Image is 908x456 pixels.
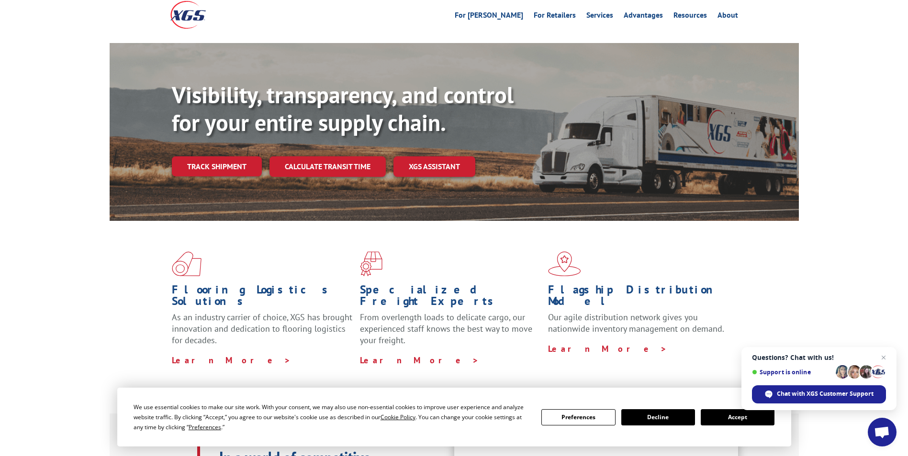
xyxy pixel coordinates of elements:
span: Chat with XGS Customer Support [777,390,874,398]
div: Open chat [868,418,897,446]
b: Visibility, transparency, and control for your entire supply chain. [172,80,514,137]
button: Preferences [541,409,615,425]
img: xgs-icon-flagship-distribution-model-red [548,251,581,276]
div: Chat with XGS Customer Support [752,385,886,403]
a: Learn More > [360,355,479,366]
p: From overlength loads to delicate cargo, our experienced staff knows the best way to move your fr... [360,312,541,354]
button: Decline [621,409,695,425]
h1: Flooring Logistics Solutions [172,284,353,312]
a: Calculate transit time [269,156,386,177]
a: XGS ASSISTANT [393,156,475,177]
a: Learn More > [548,343,667,354]
a: For [PERSON_NAME] [455,11,523,22]
a: Advantages [624,11,663,22]
span: Our agile distribution network gives you nationwide inventory management on demand. [548,312,724,334]
h1: Specialized Freight Experts [360,284,541,312]
a: Track shipment [172,156,262,176]
h1: Flagship Distribution Model [548,284,729,312]
div: Cookie Consent Prompt [117,388,791,446]
span: Questions? Chat with us! [752,354,886,361]
span: Support is online [752,369,832,376]
a: Resources [673,11,707,22]
a: About [717,11,738,22]
span: Preferences [189,423,221,431]
span: Cookie Policy [381,413,415,421]
img: xgs-icon-total-supply-chain-intelligence-red [172,251,202,276]
span: As an industry carrier of choice, XGS has brought innovation and dedication to flooring logistics... [172,312,352,346]
a: For Retailers [534,11,576,22]
a: Services [586,11,613,22]
span: Close chat [878,352,889,363]
img: xgs-icon-focused-on-flooring-red [360,251,382,276]
div: We use essential cookies to make our site work. With your consent, we may also use non-essential ... [134,402,530,432]
a: Learn More > [172,355,291,366]
button: Accept [701,409,774,425]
